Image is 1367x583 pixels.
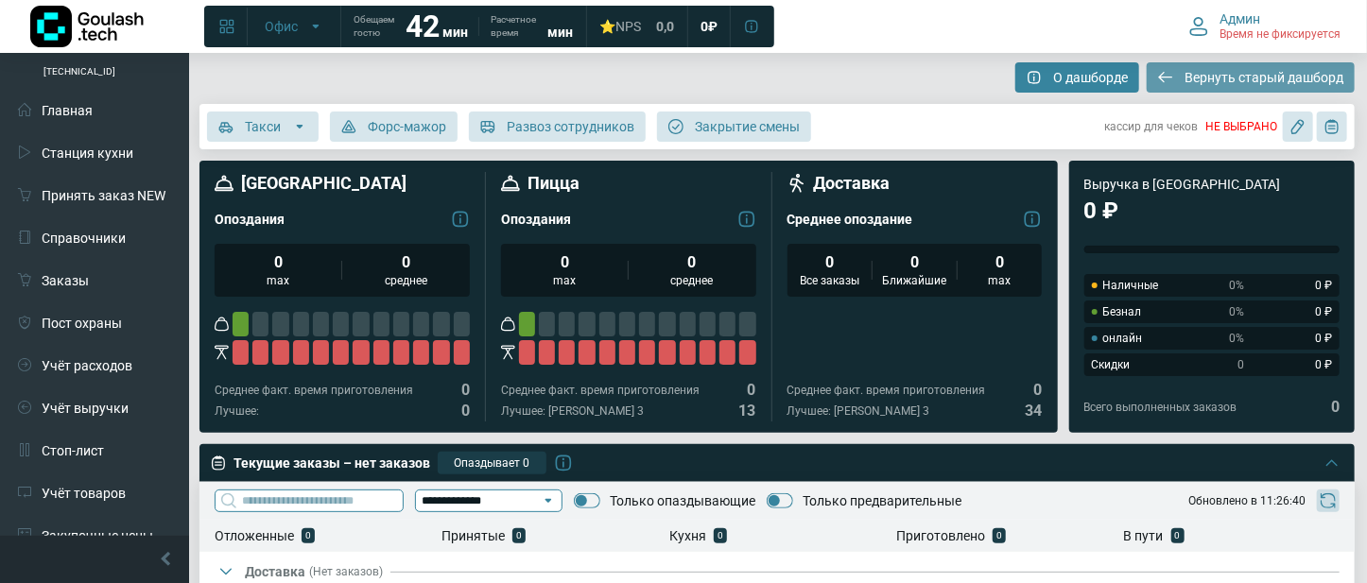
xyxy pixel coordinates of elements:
[1092,331,1212,347] span: онлайн
[330,111,458,142] button: Форс-мажор
[588,9,685,43] a: ⭐NPS 0,0
[873,252,958,289] div: Ближайшие
[1216,331,1244,347] span: 0%
[1188,489,1340,512] span: Обновлено в 11:26:40
[402,252,410,273] span: 0
[1248,357,1332,373] span: 0 ₽
[1092,304,1212,320] span: Безнал
[1124,527,1340,544] li: В пути
[215,527,430,544] li: Отложенные
[615,19,641,34] span: NPS
[342,252,470,289] div: среднее
[1033,380,1042,401] b: 0
[245,118,281,135] span: Такси
[215,210,470,229] div: Опоздания
[507,118,634,135] span: Развоз сотрудников
[342,9,584,43] a: Обещаем гостю 42 мин Расчетное время мин
[656,18,674,35] span: 0,0
[695,118,800,135] span: Закрытие смены
[461,401,470,421] b: 0
[825,252,834,273] span: 0
[1171,528,1185,543] div: 0
[787,252,873,289] div: Все заказы
[657,111,811,142] button: Закрытие смены
[787,401,1043,421] div: Лучшее: [PERSON_NAME] 3
[1248,278,1332,294] span: 0 ₽
[1216,357,1244,373] span: 0
[748,380,756,401] b: 0
[469,111,646,142] button: Развоз сотрудников
[708,18,718,35] span: ₽
[561,252,569,273] span: 0
[1220,10,1260,27] span: Админ
[599,18,641,35] div: ⭐
[910,252,919,273] span: 0
[501,252,629,289] div: max
[787,210,1043,229] div: Среднее опоздание
[215,252,342,289] div: max
[215,560,237,583] button: Доставка(Нет заказов)
[253,11,335,42] button: Офис
[1203,111,1279,143] span: НЕ ВЫБРАНО
[610,492,755,509] span: Только опаздывающие
[491,13,536,40] span: Расчетное время
[441,527,657,544] li: Принятые
[215,380,470,401] div: Среднее факт. время приготовления
[787,172,1043,195] h3: Доставка
[501,172,756,195] h3: Пицца
[1216,304,1244,320] span: 0%
[701,18,708,35] span: 0
[234,454,430,472] h3: Текущие заказы – нет заказов
[803,492,961,509] span: Только предварительные
[1331,397,1340,418] span: 0
[995,252,1004,273] span: 0
[512,528,526,543] div: 0
[442,25,468,40] span: мин
[1147,62,1355,93] button: Вернуть старый дашборд
[958,252,1043,289] div: max
[1015,62,1139,93] button: О дашборде
[1053,69,1128,86] span: О дашборде
[1178,7,1352,46] button: Админ Время не фиксируется
[993,528,1006,543] div: 0
[274,252,283,273] span: 0
[501,210,756,229] div: Опоздания
[1216,278,1244,294] span: 0%
[629,252,756,289] div: среднее
[689,9,729,43] a: 0 ₽
[688,252,697,273] span: 0
[265,18,298,35] span: Офис
[669,527,885,544] li: Кухня
[787,380,1043,401] div: Среднее факт. время приготовления
[354,13,394,40] span: Обещаем гостю
[1102,111,1200,142] span: кассир для чеков
[1092,357,1212,373] span: Скидки
[215,172,470,195] h3: [GEOGRAPHIC_DATA]
[547,25,573,40] span: мин
[309,564,383,579] div: (Нет заказов)
[207,111,319,142] button: Такси
[1248,331,1332,347] span: 0 ₽
[1025,401,1042,421] b: 34
[896,527,1112,544] li: Приготовлено
[215,401,470,421] div: Лучшее:
[714,528,727,543] div: 0
[1220,27,1341,43] span: Время не фиксируется
[302,528,315,543] div: 0
[1084,397,1341,418] footer: Всего выполненных заказов
[461,380,470,401] b: 0
[739,401,756,421] b: 13
[501,401,756,421] div: Лучшее: [PERSON_NAME] 3
[1185,69,1343,86] span: Вернуть старый дашборд
[30,6,144,47] img: Логотип компании Goulash.tech
[501,380,756,401] div: Среднее факт. время приготовления
[1092,278,1212,294] span: Наличные
[1084,176,1341,193] h3: Выручка в [GEOGRAPHIC_DATA]
[438,452,546,474] div: Опаздывает 0
[406,9,440,44] strong: 42
[1248,304,1332,320] span: 0 ₽
[368,118,446,135] span: Форс-мажор
[1084,197,1119,225] span: 0 ₽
